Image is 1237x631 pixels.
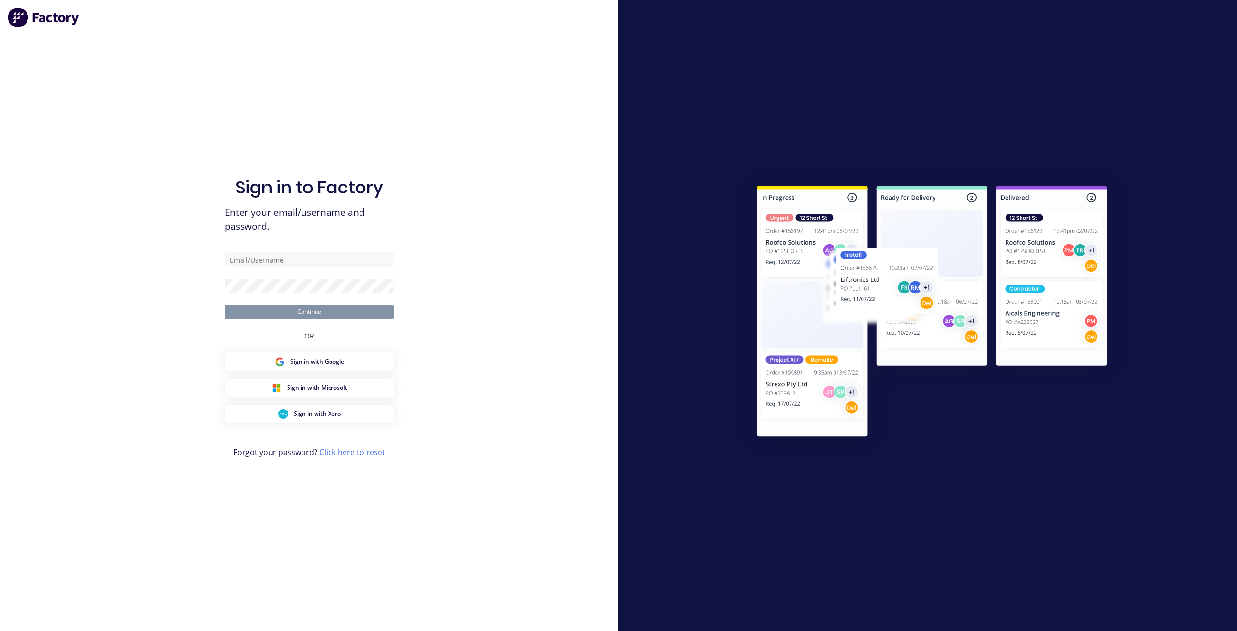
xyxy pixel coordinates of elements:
[225,252,394,267] input: Email/Username
[225,352,394,371] button: Google Sign inSign in with Google
[319,447,385,457] a: Click here to reset
[233,446,385,458] span: Forgot your password?
[304,319,314,352] div: OR
[225,379,394,397] button: Microsoft Sign inSign in with Microsoft
[294,410,341,418] span: Sign in with Xero
[225,405,394,423] button: Xero Sign inSign in with Xero
[275,357,285,367] img: Google Sign in
[278,409,288,419] img: Xero Sign in
[735,166,1128,459] img: Sign in
[8,8,80,27] img: Factory
[287,383,347,392] span: Sign in with Microsoft
[235,177,383,198] h1: Sign in to Factory
[272,383,281,393] img: Microsoft Sign in
[225,205,394,234] span: Enter your email/username and password.
[290,357,344,366] span: Sign in with Google
[225,305,394,319] button: Continue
